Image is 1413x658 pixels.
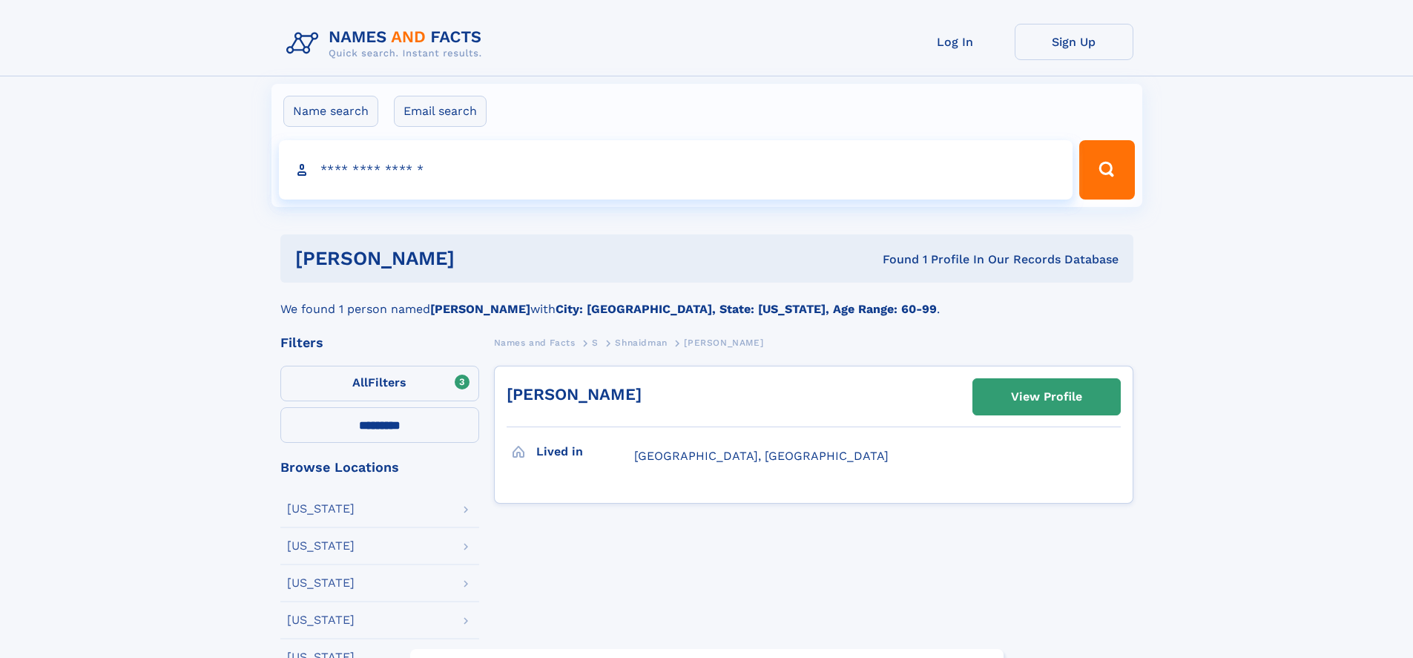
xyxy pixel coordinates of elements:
[973,379,1120,415] a: View Profile
[592,333,599,352] a: S
[279,140,1073,200] input: search input
[280,283,1133,318] div: We found 1 person named with .
[394,96,487,127] label: Email search
[295,249,669,268] h1: [PERSON_NAME]
[896,24,1015,60] a: Log In
[283,96,378,127] label: Name search
[556,302,937,316] b: City: [GEOGRAPHIC_DATA], State: [US_STATE], Age Range: 60-99
[287,614,355,626] div: [US_STATE]
[634,449,889,463] span: [GEOGRAPHIC_DATA], [GEOGRAPHIC_DATA]
[684,338,763,348] span: [PERSON_NAME]
[668,251,1119,268] div: Found 1 Profile In Our Records Database
[287,577,355,589] div: [US_STATE]
[615,338,667,348] span: Shnaidman
[1011,380,1082,414] div: View Profile
[494,333,576,352] a: Names and Facts
[430,302,530,316] b: [PERSON_NAME]
[280,336,479,349] div: Filters
[280,24,494,64] img: Logo Names and Facts
[280,366,479,401] label: Filters
[280,461,479,474] div: Browse Locations
[536,439,634,464] h3: Lived in
[615,333,667,352] a: Shnaidman
[507,385,642,404] a: [PERSON_NAME]
[1015,24,1133,60] a: Sign Up
[287,503,355,515] div: [US_STATE]
[1079,140,1134,200] button: Search Button
[352,375,368,389] span: All
[287,540,355,552] div: [US_STATE]
[592,338,599,348] span: S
